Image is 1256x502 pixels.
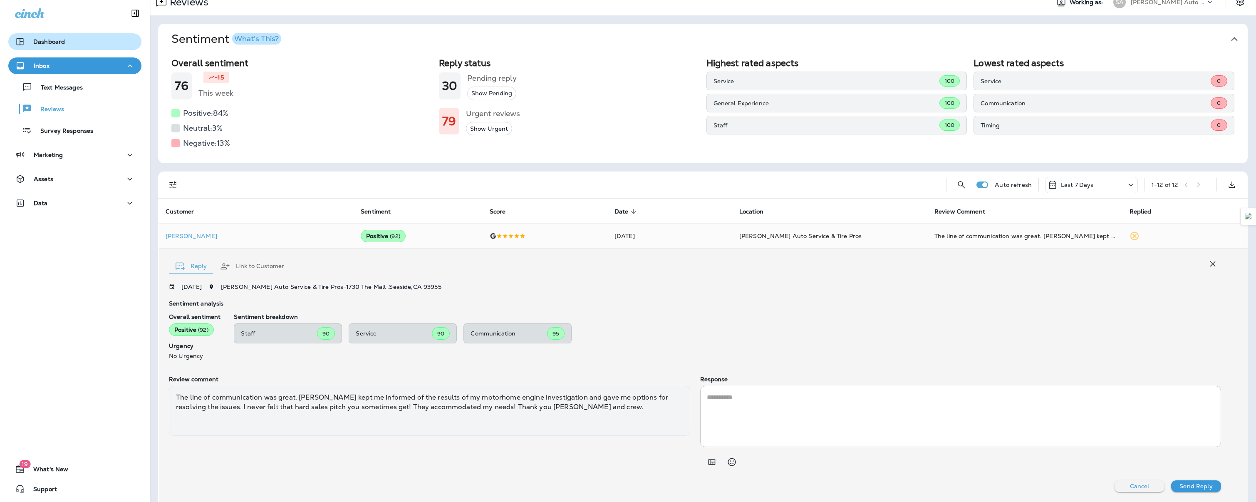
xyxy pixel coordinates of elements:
span: 19 [19,460,30,468]
div: Positive [169,323,214,336]
h1: 30 [442,79,457,93]
button: Reviews [8,100,141,117]
button: Inbox [8,57,141,74]
p: Data [34,200,48,206]
span: 0 [1217,77,1221,84]
button: Show Pending [467,87,516,100]
p: Last 7 Days [1061,181,1094,188]
span: Review Comment [934,208,996,215]
p: Timing [981,122,1211,129]
h1: Sentiment [171,32,281,46]
p: Overall sentiment [169,313,220,320]
button: Cancel [1115,480,1164,492]
span: Support [25,486,57,496]
p: Communication [471,330,547,337]
span: Score [490,208,506,215]
span: Review Comment [934,208,985,215]
div: Positive [361,230,406,242]
p: Reviews [32,106,64,114]
button: Data [8,195,141,211]
p: General Experience [713,100,939,107]
h2: Reply status [439,58,700,68]
span: Replied [1130,208,1151,215]
p: Review comment [169,376,690,383]
button: Export as CSV [1224,176,1240,193]
span: Sentiment [361,208,391,215]
span: 90 [437,330,444,337]
button: Marketing [8,147,141,163]
span: Location [739,208,763,215]
span: 100 [945,122,954,129]
span: Score [490,208,517,215]
h5: Urgent reviews [466,107,520,120]
button: SentimentWhat's This? [165,24,1254,55]
p: Inbox [34,62,50,69]
span: 100 [945,99,954,107]
button: Filters [165,176,181,193]
span: Customer [166,208,205,215]
span: Replied [1130,208,1162,215]
button: Search Reviews [953,176,970,193]
span: [PERSON_NAME] Auto Service & Tire Pros [739,232,862,240]
div: The line of communication was great. [PERSON_NAME] kept me informed of the results of my motorhom... [169,386,690,436]
p: Urgency [169,343,220,349]
p: Assets [34,176,53,182]
p: Survey Responses [32,127,93,135]
h5: Neutral: 3 % [183,122,223,135]
button: Select an emoji [723,454,740,470]
h2: Highest rated aspects [706,58,967,68]
div: Click to view Customer Drawer [166,233,347,239]
p: Auto refresh [995,181,1032,188]
p: Text Messages [32,84,83,92]
p: Communication [981,100,1211,107]
h2: Overall sentiment [171,58,432,68]
span: Location [739,208,774,215]
p: Response [700,376,1221,383]
h5: Positive: 84 % [183,107,228,120]
button: Dashboard [8,33,141,50]
h1: 79 [442,114,456,128]
h1: 76 [175,79,188,93]
p: Staff [713,122,939,129]
p: Marketing [34,152,63,158]
p: Sentiment breakdown [234,313,1221,320]
p: [PERSON_NAME] [166,233,347,239]
p: Dashboard [33,38,65,45]
h2: Lowest rated aspects [974,58,1234,68]
span: ( 92 ) [198,326,208,333]
h5: Pending reply [467,72,517,85]
button: Survey Responses [8,122,141,139]
span: 100 [945,77,954,84]
button: Support [8,481,141,497]
span: [PERSON_NAME] Auto Service & Tire Pros - 1730 The Mall , Seaside , CA 93955 [221,283,441,291]
span: What's New [25,466,68,476]
button: Reply [169,251,213,281]
span: 95 [552,330,559,337]
button: 19What's New [8,461,141,477]
div: 1 - 12 of 12 [1152,181,1178,188]
button: Collapse Sidebar [124,5,147,22]
span: 0 [1217,122,1221,129]
img: Detect Auto [1245,213,1252,220]
h5: Negative: 13 % [183,137,230,150]
span: Date [614,208,639,215]
p: Service [981,78,1211,84]
div: What's This? [234,35,279,42]
button: Show Urgent [466,122,512,136]
p: No Urgency [169,353,220,359]
button: Send Reply [1171,480,1221,492]
p: Send Reply [1179,483,1212,490]
button: Assets [8,171,141,187]
span: Customer [166,208,194,215]
button: Text Messages [8,78,141,96]
p: Service [356,330,432,337]
p: Service [713,78,939,84]
td: [DATE] [608,224,733,249]
div: The line of communication was great. Rick kept me informed of the results of my motorhome engine ... [934,232,1116,240]
p: -15 [215,73,223,82]
div: SentimentWhat's This? [158,55,1248,163]
h5: This week [198,87,233,100]
span: 90 [322,330,329,337]
button: Link to Customer [213,251,291,281]
p: Staff [241,330,317,337]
